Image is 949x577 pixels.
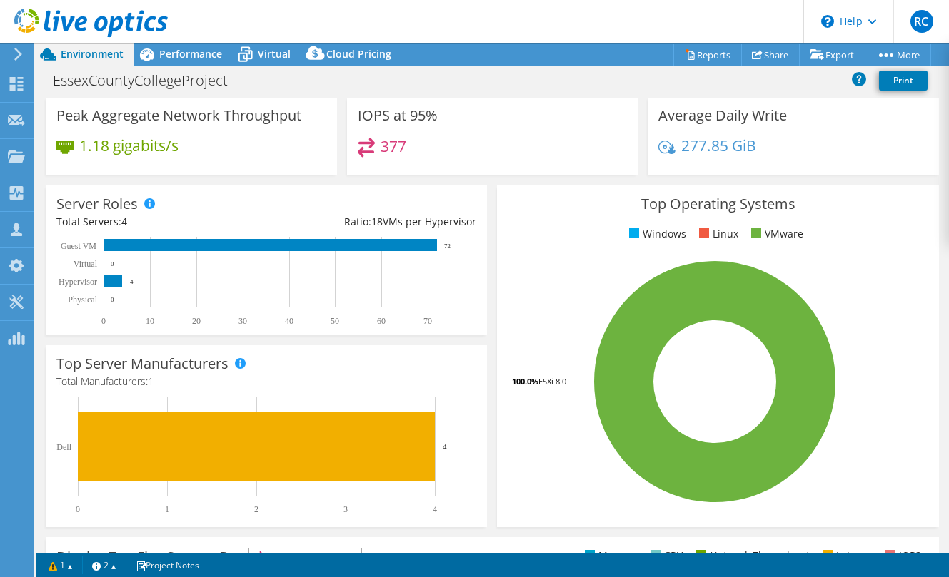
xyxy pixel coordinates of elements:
[581,548,638,563] li: Memory
[61,241,96,251] text: Guest VM
[82,556,126,574] a: 2
[74,259,98,269] text: Virtual
[696,226,738,242] li: Linux
[381,138,406,154] h4: 377
[538,376,566,387] tspan: ESXi 8.0
[56,108,301,123] h3: Peak Aggregate Network Throughput
[56,196,138,212] h3: Server Roles
[879,71,928,91] a: Print
[331,316,339,326] text: 50
[512,376,538,387] tspan: 100.0%
[68,295,97,305] text: Physical
[111,260,114,267] text: 0
[111,296,114,303] text: 0
[39,556,83,574] a: 1
[121,215,127,228] span: 4
[254,504,258,514] text: 2
[148,374,154,388] span: 1
[61,47,124,61] span: Environment
[46,73,250,88] h1: EssexCountyCollegeProject
[371,215,383,228] span: 18
[56,374,476,389] h4: Total Manufacturers:
[693,548,810,563] li: Network Throughput
[165,504,169,514] text: 1
[358,108,438,123] h3: IOPS at 95%
[249,548,361,566] span: IOPS
[673,44,742,66] a: Reports
[238,316,247,326] text: 30
[56,442,71,452] text: Dell
[799,44,865,66] a: Export
[146,316,154,326] text: 10
[76,504,80,514] text: 0
[79,138,179,153] h4: 1.18 gigabits/s
[748,226,803,242] li: VMware
[126,556,209,574] a: Project Notes
[821,15,834,28] svg: \n
[423,316,432,326] text: 70
[59,277,97,287] text: Hypervisor
[56,214,266,230] div: Total Servers:
[192,316,201,326] text: 20
[910,10,933,33] span: RC
[377,316,386,326] text: 60
[444,242,451,250] text: 72
[647,548,683,563] li: CPU
[159,47,222,61] span: Performance
[741,44,800,66] a: Share
[681,138,756,153] h4: 277.85 GiB
[343,504,348,514] text: 3
[882,548,921,563] li: IOPS
[443,442,447,451] text: 4
[258,47,291,61] span: Virtual
[101,316,106,326] text: 0
[819,548,873,563] li: Latency
[626,226,686,242] li: Windows
[865,44,931,66] a: More
[658,108,787,123] h3: Average Daily Write
[326,47,391,61] span: Cloud Pricing
[266,214,476,230] div: Ratio: VMs per Hypervisor
[508,196,928,212] h3: Top Operating Systems
[285,316,293,326] text: 40
[130,278,134,285] text: 4
[433,504,437,514] text: 4
[56,356,229,372] h3: Top Server Manufacturers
